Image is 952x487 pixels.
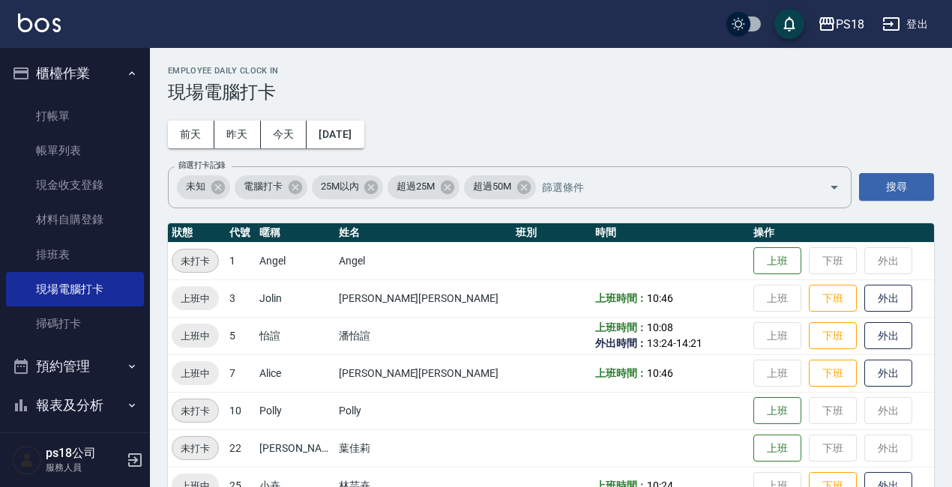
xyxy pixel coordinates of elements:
[172,366,219,381] span: 上班中
[595,292,648,304] b: 上班時間：
[647,321,673,333] span: 10:08
[172,441,218,456] span: 未打卡
[256,279,335,317] td: Jolin
[226,242,256,279] td: 1
[177,179,214,194] span: 未知
[12,445,42,475] img: Person
[226,317,256,354] td: 5
[335,242,512,279] td: Angel
[168,121,214,148] button: 前天
[595,367,648,379] b: 上班時間：
[809,285,857,312] button: 下班
[6,347,144,386] button: 預約管理
[864,360,912,387] button: 外出
[312,175,384,199] div: 25M以內
[753,247,801,275] button: 上班
[6,386,144,425] button: 報表及分析
[214,121,261,148] button: 昨天
[512,223,591,243] th: 班別
[307,121,364,148] button: [DATE]
[335,354,512,392] td: [PERSON_NAME][PERSON_NAME]
[178,160,226,171] label: 篩選打卡記錄
[538,174,803,200] input: 篩選條件
[6,272,144,306] a: 現場電腦打卡
[261,121,307,148] button: 今天
[46,446,122,461] h5: ps18公司
[864,285,912,312] button: 外出
[809,322,857,350] button: 下班
[226,429,256,467] td: 22
[6,238,144,272] a: 排班表
[335,317,512,354] td: 潘怡諠
[256,242,335,279] td: Angel
[226,354,256,392] td: 7
[774,9,804,39] button: save
[6,306,144,341] a: 掃碼打卡
[753,397,801,425] button: 上班
[591,223,750,243] th: 時間
[753,435,801,462] button: 上班
[18,13,61,32] img: Logo
[226,223,256,243] th: 代號
[809,360,857,387] button: 下班
[46,461,122,474] p: 服務人員
[235,175,307,199] div: 電腦打卡
[388,175,460,199] div: 超過25M
[6,99,144,133] a: 打帳單
[312,179,368,194] span: 25M以內
[235,179,292,194] span: 電腦打卡
[335,392,512,429] td: Polly
[172,328,219,344] span: 上班中
[226,279,256,317] td: 3
[172,253,218,269] span: 未打卡
[256,429,335,467] td: [PERSON_NAME]
[6,168,144,202] a: 現金收支登錄
[168,82,934,103] h3: 現場電腦打卡
[647,367,673,379] span: 10:46
[168,223,226,243] th: 狀態
[256,392,335,429] td: Polly
[6,202,144,237] a: 材料自購登錄
[256,354,335,392] td: Alice
[6,54,144,93] button: 櫃檯作業
[859,173,934,201] button: 搜尋
[864,322,912,350] button: 外出
[335,429,512,467] td: 葉佳莉
[168,66,934,76] h2: Employee Daily Clock In
[172,291,219,306] span: 上班中
[876,10,934,38] button: 登出
[822,175,846,199] button: Open
[226,392,256,429] td: 10
[647,337,673,349] span: 13:24
[172,403,218,419] span: 未打卡
[6,424,144,463] button: 客戶管理
[177,175,230,199] div: 未知
[647,292,673,304] span: 10:46
[464,179,520,194] span: 超過50M
[595,337,648,349] b: 外出時間：
[836,15,864,34] div: PS18
[595,321,648,333] b: 上班時間：
[388,179,444,194] span: 超過25M
[676,337,702,349] span: 14:21
[464,175,536,199] div: 超過50M
[256,223,335,243] th: 暱稱
[256,317,335,354] td: 怡諠
[591,317,750,354] td: -
[335,279,512,317] td: [PERSON_NAME][PERSON_NAME]
[750,223,934,243] th: 操作
[812,9,870,40] button: PS18
[335,223,512,243] th: 姓名
[6,133,144,168] a: 帳單列表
